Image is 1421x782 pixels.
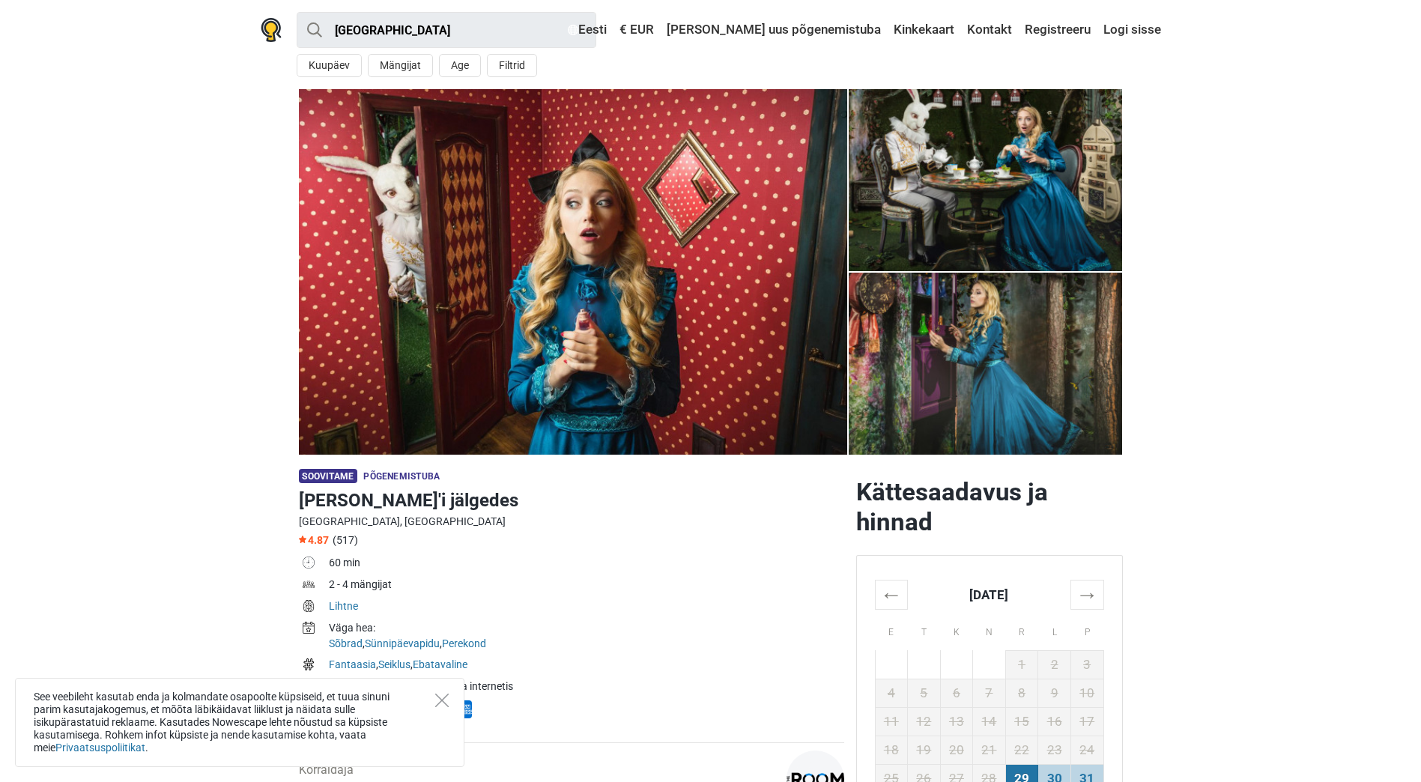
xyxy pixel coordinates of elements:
[940,679,973,707] td: 6
[973,736,1006,764] td: 21
[940,609,973,650] th: K
[299,487,844,514] h1: [PERSON_NAME]'i jälgedes
[329,575,844,597] td: 2 - 4 mängijat
[329,620,844,636] div: Väga hea:
[329,658,376,670] a: Fantaasia
[368,54,433,77] button: Mängijat
[875,707,908,736] td: 11
[1005,736,1038,764] td: 22
[487,54,537,77] button: Filtrid
[908,679,941,707] td: 5
[1038,736,1071,764] td: 23
[329,619,844,655] td: , ,
[1070,580,1103,609] th: →
[1038,679,1071,707] td: 9
[849,89,1123,271] img: Alice'i jälgedes photo 4
[963,16,1016,43] a: Kontakt
[1070,679,1103,707] td: 10
[299,514,844,530] div: [GEOGRAPHIC_DATA], [GEOGRAPHIC_DATA]
[297,54,362,77] button: Kuupäev
[564,16,610,43] a: Eesti
[856,477,1123,537] h2: Kättesaadavus ja hinnad
[261,18,282,42] img: Nowescape logo
[297,12,596,48] input: proovi “Tallinn”
[1005,650,1038,679] td: 1
[908,707,941,736] td: 12
[908,736,941,764] td: 19
[329,554,844,575] td: 60 min
[940,736,973,764] td: 20
[329,600,358,612] a: Lihtne
[15,678,464,767] div: See veebileht kasutab enda ja kolmandate osapoolte küpsiseid, et tuua sinuni parim kasutajakogemu...
[363,471,440,482] span: Põgenemistuba
[299,89,847,455] img: Alice'i jälgedes photo 10
[973,707,1006,736] td: 14
[875,736,908,764] td: 18
[908,609,941,650] th: T
[875,580,908,609] th: ←
[55,742,145,754] a: Privaatsuspoliitikat
[1038,707,1071,736] td: 16
[435,694,449,707] button: Close
[1038,650,1071,679] td: 2
[875,679,908,707] td: 4
[299,534,329,546] span: 4.87
[663,16,885,43] a: [PERSON_NAME] uus põgenemistuba
[1005,609,1038,650] th: R
[442,637,486,649] a: Perekond
[329,637,363,649] a: Sõbrad
[1100,16,1161,43] a: Logi sisse
[849,89,1123,271] a: Alice'i jälgedes photo 3
[1005,679,1038,707] td: 8
[329,679,844,694] div: Maksa saabumisel, või maksa internetis
[849,273,1123,455] img: Alice'i jälgedes photo 5
[299,536,306,543] img: Star
[908,580,1071,609] th: [DATE]
[1070,609,1103,650] th: P
[413,658,467,670] a: Ebatavaline
[1070,707,1103,736] td: 17
[616,16,658,43] a: € EUR
[890,16,958,43] a: Kinkekaart
[329,655,844,677] td: , ,
[973,679,1006,707] td: 7
[1038,609,1071,650] th: L
[1021,16,1094,43] a: Registreeru
[1070,736,1103,764] td: 24
[940,707,973,736] td: 13
[299,89,847,455] a: Alice'i jälgedes photo 9
[365,637,440,649] a: Sünnipäevapidu
[439,54,481,77] button: Age
[299,469,358,483] span: Soovitame
[1005,707,1038,736] td: 15
[378,658,410,670] a: Seiklus
[849,273,1123,455] a: Alice'i jälgedes photo 4
[973,609,1006,650] th: N
[568,25,578,35] img: Eesti
[875,609,908,650] th: E
[1070,650,1103,679] td: 3
[333,534,358,546] span: (517)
